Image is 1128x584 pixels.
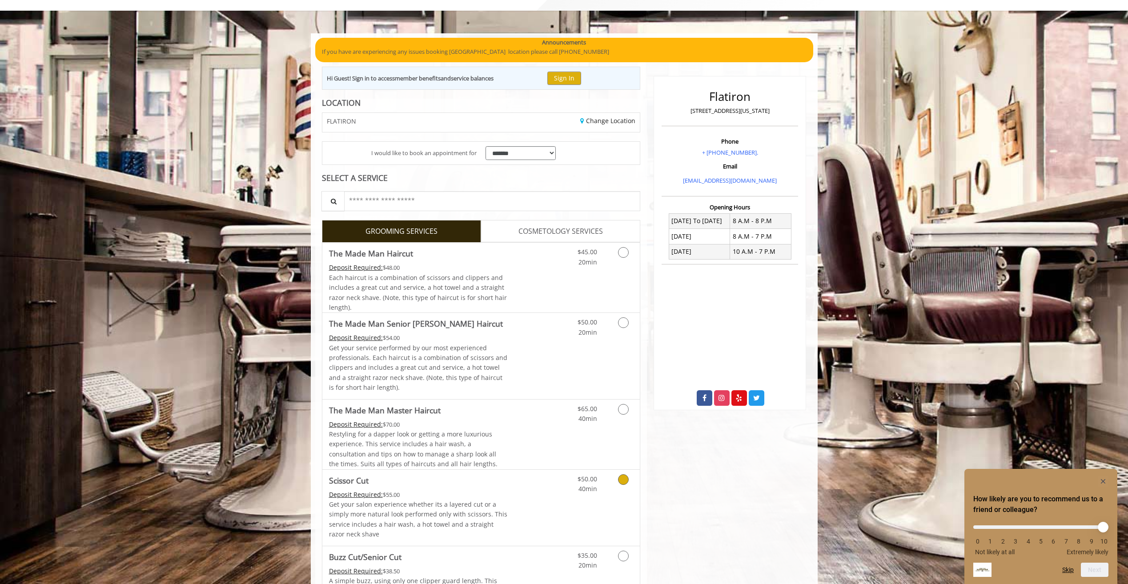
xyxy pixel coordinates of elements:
[578,475,597,483] span: $50.00
[322,97,361,108] b: LOCATION
[329,551,401,563] b: Buzz Cut/Senior Cut
[1036,538,1045,545] li: 5
[329,420,383,428] span: This service needs some Advance to be paid before we block your appointment
[578,414,597,423] span: 40min
[664,163,796,169] h3: Email
[321,191,345,211] button: Service Search
[664,90,796,103] h2: Flatiron
[730,244,791,259] td: 10 A.M - 7 P.M
[730,229,791,244] td: 8 A.M - 7 P.M
[329,500,508,540] p: Get your salon experience whether its a layered cut or a simply more natural look performed only ...
[1011,538,1020,545] li: 3
[664,106,796,116] p: [STREET_ADDRESS][US_STATE]
[669,229,730,244] td: [DATE]
[322,47,807,56] p: If you have are experiencing any issues booking [GEOGRAPHIC_DATA] location please call [PHONE_NUM...
[329,317,503,330] b: The Made Man Senior [PERSON_NAME] Haircut
[669,213,730,228] td: [DATE] To [DATE]
[683,176,777,184] a: [EMAIL_ADDRESS][DOMAIN_NAME]
[578,551,597,560] span: $35.00
[664,138,796,144] h3: Phone
[329,404,441,416] b: The Made Man Master Haircut
[986,538,995,545] li: 1
[329,263,383,272] span: This service needs some Advance to be paid before we block your appointment
[975,548,1015,556] span: Not likely at all
[329,567,383,575] span: This service needs some Advance to be paid before we block your appointment
[1062,538,1071,545] li: 7
[547,72,581,84] button: Sign In
[329,430,498,468] span: Restyling for a dapper look or getting a more luxurious experience. This service includes a hair ...
[578,258,597,266] span: 20min
[1074,538,1083,545] li: 8
[999,538,1008,545] li: 2
[371,148,477,158] span: I would like to book an appointment for
[329,273,507,312] span: Each haircut is a combination of scissors and clippers and includes a great cut and service, a ho...
[662,204,798,210] h3: Opening Hours
[329,247,413,260] b: The Made Man Haircut
[1100,538,1108,545] li: 10
[973,494,1108,515] h2: How likely are you to recommend us to a friend or colleague? Select an option from 0 to 10, with ...
[1098,476,1108,487] button: Hide survey
[327,118,356,124] span: FLATIRON
[327,74,494,83] div: Hi Guest! Sign in to access and
[669,244,730,259] td: [DATE]
[1049,538,1058,545] li: 6
[329,420,508,429] div: $70.00
[542,38,586,47] b: Announcements
[329,566,508,576] div: $38.50
[1024,538,1033,545] li: 4
[578,404,597,413] span: $65.00
[395,74,441,82] b: member benefits
[329,474,369,487] b: Scissor Cut
[578,318,597,326] span: $50.00
[580,116,635,125] a: Change Location
[329,333,383,342] span: This service needs some Advance to be paid before we block your appointment
[578,561,597,569] span: 20min
[518,226,603,237] span: COSMETOLOGY SERVICES
[451,74,494,82] b: service balances
[578,328,597,336] span: 20min
[329,490,508,500] div: $55.00
[1081,563,1108,577] button: Next question
[730,213,791,228] td: 8 A.M - 8 P.M
[973,476,1108,577] div: How likely are you to recommend us to a friend or colleague? Select an option from 0 to 10, with ...
[1067,548,1108,556] span: Extremely likely
[973,519,1108,556] div: How likely are you to recommend us to a friend or colleague? Select an option from 0 to 10, with ...
[578,248,597,256] span: $45.00
[578,484,597,493] span: 40min
[1062,566,1074,573] button: Skip
[973,538,982,545] li: 0
[329,490,383,499] span: This service needs some Advance to be paid before we block your appointment
[329,263,508,272] div: $48.00
[365,226,438,237] span: GROOMING SERVICES
[329,343,508,393] p: Get your service performed by our most experienced professionals. Each haircut is a combination o...
[329,333,508,343] div: $54.00
[322,174,641,182] div: SELECT A SERVICE
[702,148,758,156] a: + [PHONE_NUMBER].
[1087,538,1096,545] li: 9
